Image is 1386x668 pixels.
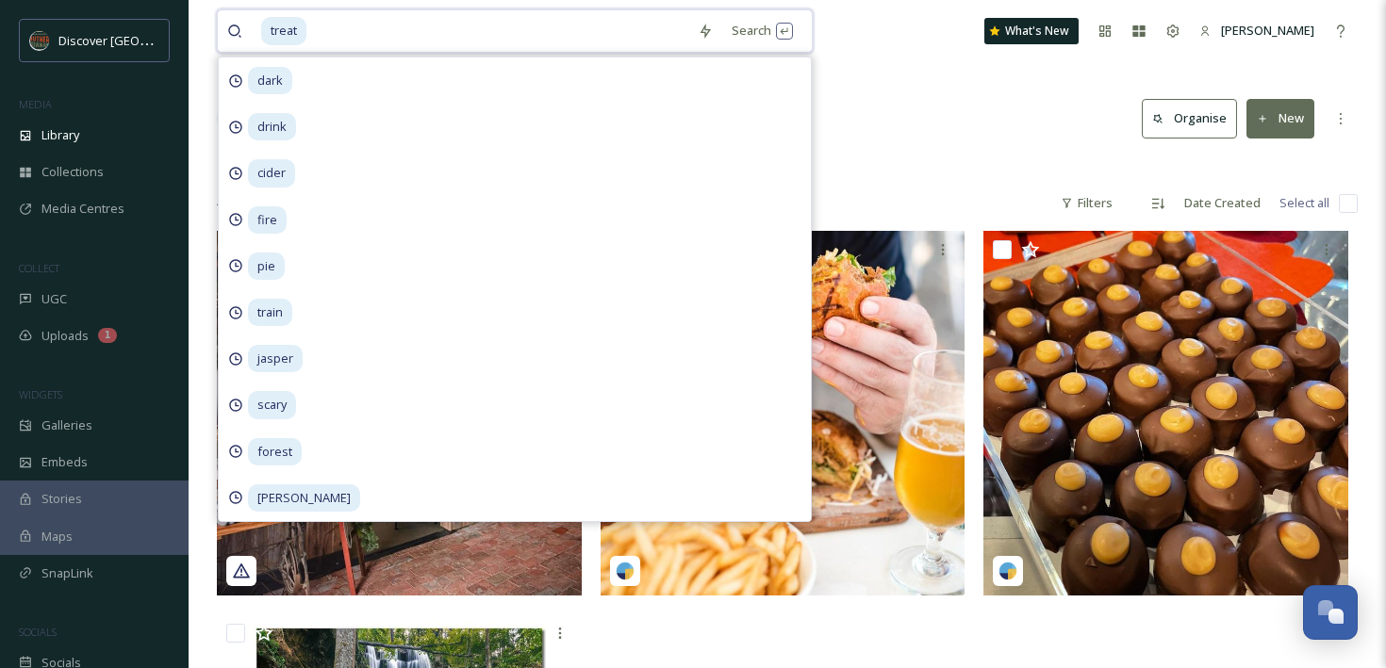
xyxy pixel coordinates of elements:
[41,126,79,144] span: Library
[1279,194,1329,212] span: Select all
[983,231,1348,595] img: hooverscandyshop_17959195855951247.jpg
[248,206,287,234] span: fire
[248,438,302,465] span: forest
[998,562,1017,580] img: snapsea-logo.png
[1246,99,1314,138] button: New
[1175,185,1270,221] div: Date Created
[41,290,67,308] span: UGC
[248,484,360,512] span: [PERSON_NAME]
[41,327,89,345] span: Uploads
[248,299,292,326] span: train
[98,328,117,343] div: 1
[1190,12,1324,49] a: [PERSON_NAME]
[41,416,92,434] span: Galleries
[261,17,306,44] span: treat
[41,528,73,546] span: Maps
[616,562,635,580] img: snapsea-logo.png
[58,31,294,49] span: Discover [GEOGRAPHIC_DATA][US_STATE]
[1142,99,1246,138] a: Organise
[1142,99,1237,138] button: Organise
[248,113,296,140] span: drink
[19,261,59,275] span: COLLECT
[41,200,124,218] span: Media Centres
[1303,585,1358,640] button: Open Chat
[248,159,295,187] span: cider
[19,97,52,111] span: MEDIA
[41,564,93,582] span: SnapLink
[19,387,62,401] span: WIDGETS
[217,194,248,212] span: 4 file s
[217,231,582,595] img: 10890388-da28-65ec-3e80-9b34f0980ea1.jpg
[41,490,82,508] span: Stories
[248,391,296,418] span: scary
[41,453,88,471] span: Embeds
[984,18,1079,44] a: What's New
[248,67,292,94] span: dark
[1051,185,1122,221] div: Filters
[19,625,57,639] span: SOCIALS
[41,163,104,181] span: Collections
[722,12,802,49] div: Search
[248,345,303,372] span: jasper
[30,31,49,50] img: SIN-logo.svg
[1221,22,1314,39] span: [PERSON_NAME]
[248,253,285,280] span: pie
